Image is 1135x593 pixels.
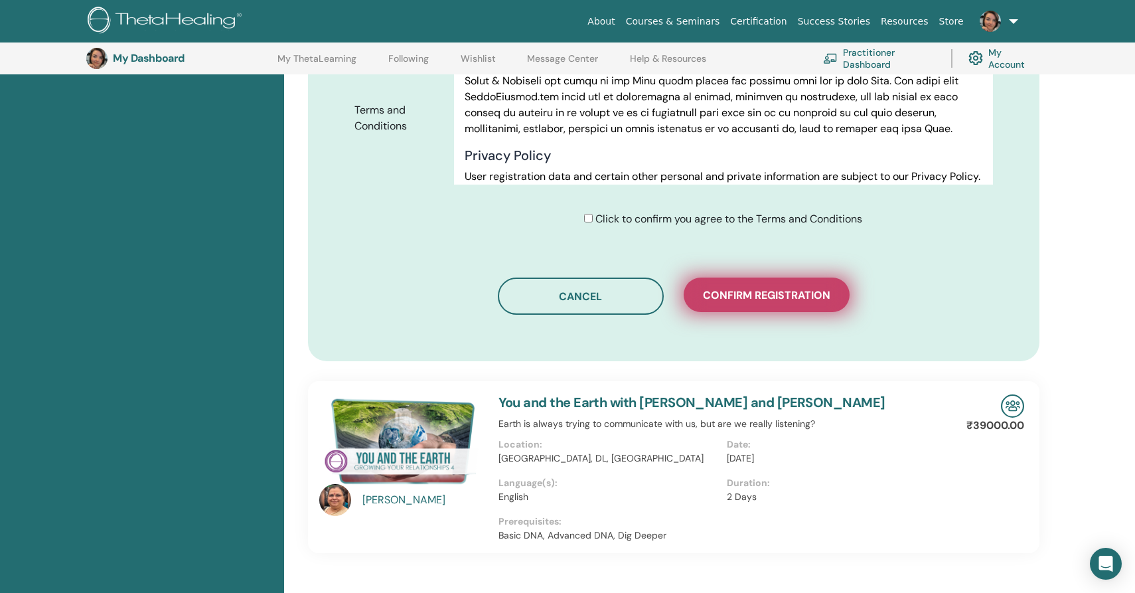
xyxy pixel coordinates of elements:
[968,44,1035,73] a: My Account
[498,476,719,490] p: Language(s):
[703,288,830,302] span: Confirm registration
[527,53,598,74] a: Message Center
[1001,394,1024,418] img: In-Person Seminar
[875,9,934,34] a: Resources
[823,44,935,73] a: Practitioner Dashboard
[980,11,1001,32] img: default.jpg
[498,490,719,504] p: English
[498,515,956,529] p: Prerequisites:
[88,7,246,37] img: logo.png
[465,169,982,201] p: User registration data and certain other personal and private information are subject to our Priv...
[727,490,947,504] p: 2 Days
[498,452,719,466] p: [GEOGRAPHIC_DATA], DL, [GEOGRAPHIC_DATA]
[1090,548,1122,580] div: Open Intercom Messenger
[498,438,719,452] p: Location:
[630,53,706,74] a: Help & Resources
[113,52,246,64] h3: My Dashboard
[498,278,664,315] button: Cancel
[595,212,862,226] span: Click to confirm you agree to the Terms and Conditions
[362,492,485,508] a: [PERSON_NAME]
[461,53,496,74] a: Wishlist
[727,452,947,466] p: [DATE]
[968,48,983,68] img: cog.svg
[498,529,956,543] p: Basic DNA, Advanced DNA, Dig Deeper
[966,418,1024,434] p: ₹39000.00
[277,53,356,74] a: My ThetaLearning
[559,290,602,303] span: Cancel
[465,147,982,163] h4: Privacy Policy
[344,98,454,139] label: Terms and Conditions
[727,438,947,452] p: Date:
[934,9,969,34] a: Store
[793,9,875,34] a: Success Stories
[498,394,885,411] a: You and the Earth with [PERSON_NAME] and [PERSON_NAME]
[621,9,725,34] a: Courses & Seminars
[86,48,108,69] img: default.jpg
[319,484,351,516] img: default.jpg
[684,278,850,312] button: Confirm registration
[727,476,947,490] p: Duration:
[725,9,792,34] a: Certification
[498,417,956,431] p: Earth is always trying to communicate with us, but are we really listening?
[582,9,620,34] a: About
[823,53,838,64] img: chalkboard-teacher.svg
[388,53,429,74] a: Following
[319,394,483,488] img: You and the Earth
